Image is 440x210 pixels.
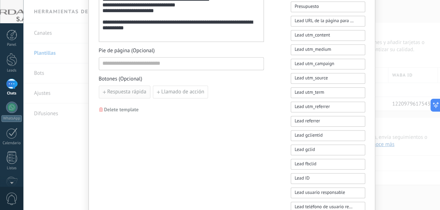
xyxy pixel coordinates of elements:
span: Lead utm_campaign [295,60,334,67]
span: Delete template [104,107,139,112]
div: Leads [1,68,22,73]
span: Lead utm_referrer [295,103,330,110]
button: Lead utm_medium [291,44,365,55]
span: Pie de página (Opcional) [99,47,264,54]
div: WhatsApp [1,115,22,122]
span: Lead usuario responsable [295,189,345,196]
button: Lead utm_campaign [291,59,365,69]
span: Presupuesto [295,3,319,10]
button: Lead ID [291,173,365,184]
button: Lead gclid [291,145,365,155]
span: Lead utm_medium [295,46,331,53]
span: Lead utm_content [295,31,330,39]
span: Lead gclid [295,146,315,153]
button: Lead utm_source [291,73,365,84]
div: Chats [1,91,22,96]
span: Lead referrer [295,117,320,124]
div: Listas [1,166,22,171]
button: Lead utm_term [291,87,365,98]
button: Lead utm_referrer [291,102,365,112]
button: Lead utm_content [291,30,365,41]
button: Presupuesto [291,1,365,12]
button: Lead URL de la página para compartir con los clientes [291,16,365,26]
button: Lead fbclid [291,159,365,170]
span: Lead gclientid [295,132,323,139]
span: Llamado de acción [161,89,204,94]
button: Delete template [96,104,142,115]
button: Lead gclientid [291,130,365,141]
span: Respuesta rápida [107,89,146,94]
span: Lead utm_source [295,74,328,82]
span: Lead fbclid [295,160,316,167]
button: Lead usuario responsable [291,187,365,198]
span: Lead URL de la página para compartir con los clientes [295,17,354,24]
button: Llamado de acción [153,86,208,98]
span: Lead utm_term [295,89,324,96]
div: Panel [1,43,22,47]
div: Calendario [1,141,22,146]
button: Respuesta rápida [99,86,150,98]
span: Botones (Opcional) [99,75,264,83]
button: Lead referrer [291,116,365,127]
span: Lead ID [295,175,310,182]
